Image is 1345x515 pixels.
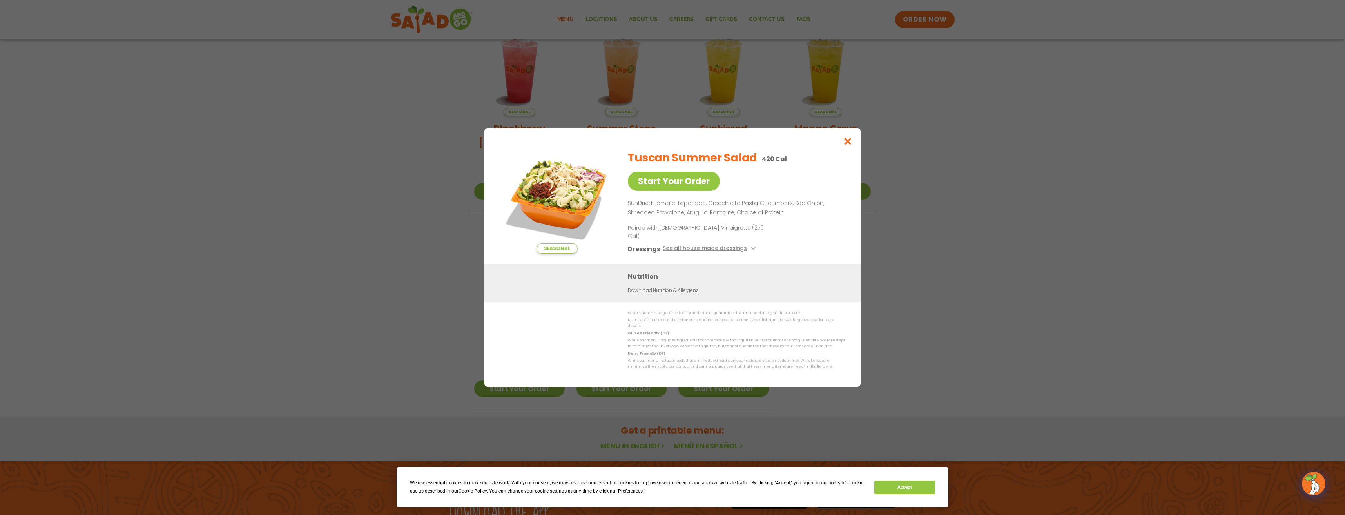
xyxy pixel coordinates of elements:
button: Accept [874,481,935,494]
p: Nutrition information is based on our standard recipes and portion sizes. Click Nutrition & Aller... [628,317,845,329]
h3: Nutrition [628,272,849,281]
p: We are not an allergen free facility and cannot guarantee the absence of allergens in our foods. [628,310,845,316]
h2: Tuscan Summer Salad [628,150,757,166]
strong: Dairy Friendly (DF) [628,351,665,356]
h3: Dressings [628,244,660,254]
button: Close modal [835,128,861,154]
button: See all house made dressings [663,244,758,254]
span: Seasonal [537,243,578,254]
a: Start Your Order [628,172,720,191]
p: While our menu includes foods that are made without dairy, our restaurants are not dairy free. We... [628,358,845,370]
img: Featured product photo for Tuscan Summer Salad [502,144,612,254]
strong: Gluten Friendly (GF) [628,331,669,335]
p: Paired with [DEMOGRAPHIC_DATA] Vinaigrette (270 Cal) [628,224,773,240]
p: 420 Cal [762,154,787,164]
div: Cookie Consent Prompt [397,467,948,507]
p: SunDried Tomato Tapenade, Orecchiette Pasta, Cucumbers, Red Onion, Shredded Provolone, Arugula, R... [628,199,842,218]
a: Download Nutrition & Allergens [628,287,698,294]
span: Cookie Policy [459,488,487,494]
p: While our menu includes ingredients that are made without gluten, our restaurants are not gluten ... [628,337,845,350]
span: Preferences [618,488,643,494]
img: wpChatIcon [1303,473,1325,495]
div: We use essential cookies to make our site work. With your consent, we may also use non-essential ... [410,479,865,495]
